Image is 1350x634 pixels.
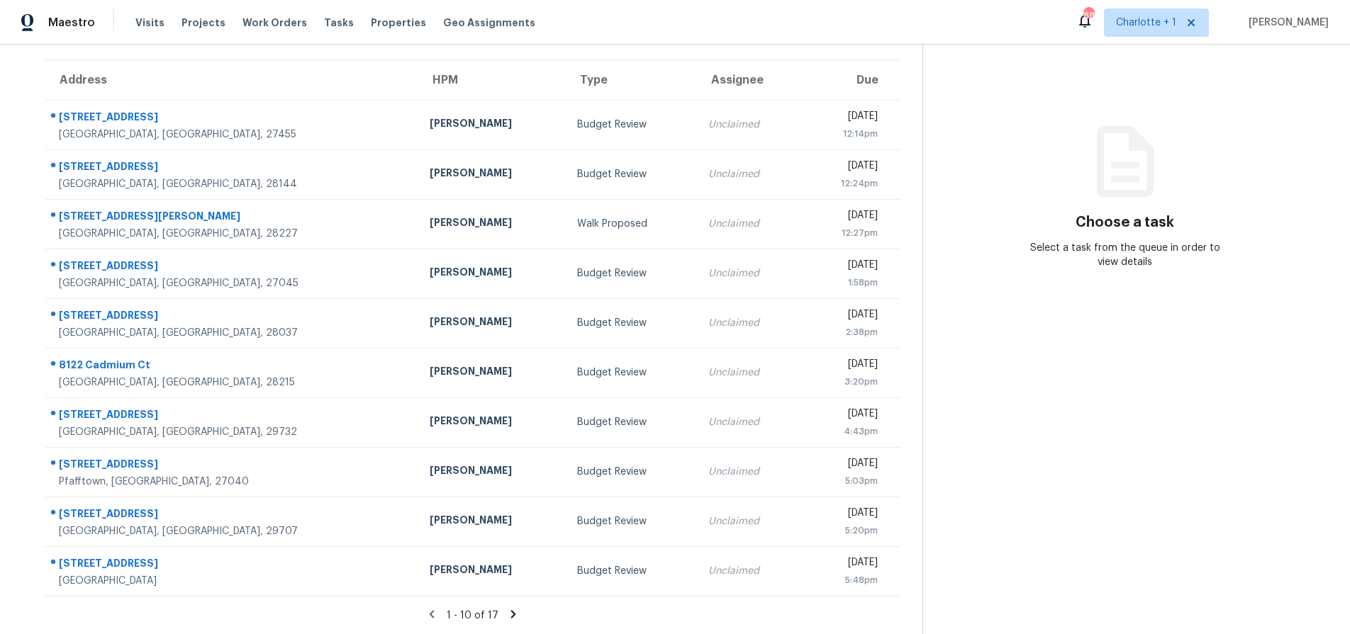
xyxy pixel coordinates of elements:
[59,159,407,177] div: [STREET_ADDRESS]
[430,116,555,134] div: [PERSON_NAME]
[577,266,686,281] div: Budget Review
[812,375,878,389] div: 3:20pm
[59,227,407,241] div: [GEOGRAPHIC_DATA], [GEOGRAPHIC_DATA], 28227
[577,564,686,578] div: Budget Review
[59,457,407,475] div: [STREET_ADDRESS]
[1083,9,1093,23] div: 88
[371,16,426,30] span: Properties
[1116,16,1176,30] span: Charlotte + 1
[59,556,407,574] div: [STREET_ADDRESS]
[430,215,555,233] div: [PERSON_NAME]
[577,465,686,479] div: Budget Review
[812,555,878,573] div: [DATE]
[1243,16,1329,30] span: [PERSON_NAME]
[812,474,878,488] div: 5:03pm
[59,375,407,390] div: [GEOGRAPHIC_DATA], [GEOGRAPHIC_DATA], 28215
[812,523,878,538] div: 5:20pm
[708,118,790,132] div: Unclaimed
[812,208,878,226] div: [DATE]
[812,109,878,127] div: [DATE]
[812,456,878,474] div: [DATE]
[708,167,790,181] div: Unclaimed
[59,259,407,276] div: [STREET_ADDRESS]
[1024,241,1226,269] div: Select a task from the queue in order to view details
[577,514,686,528] div: Budget Review
[59,276,407,290] div: [GEOGRAPHIC_DATA], [GEOGRAPHIC_DATA], 27045
[59,425,407,439] div: [GEOGRAPHIC_DATA], [GEOGRAPHIC_DATA], 29732
[812,407,878,424] div: [DATE]
[447,611,498,621] span: 1 - 10 of 17
[430,265,555,283] div: [PERSON_NAME]
[430,364,555,382] div: [PERSON_NAME]
[418,60,567,100] th: HPM
[812,276,878,290] div: 1:58pm
[430,562,555,580] div: [PERSON_NAME]
[59,128,407,142] div: [GEOGRAPHIC_DATA], [GEOGRAPHIC_DATA], 27455
[577,118,686,132] div: Budget Review
[59,110,407,128] div: [STREET_ADDRESS]
[577,366,686,380] div: Budget Review
[430,513,555,531] div: [PERSON_NAME]
[59,358,407,375] div: 8122 Cadmium Ct
[812,258,878,276] div: [DATE]
[812,424,878,438] div: 4:43pm
[708,514,790,528] div: Unclaimed
[59,524,407,538] div: [GEOGRAPHIC_DATA], [GEOGRAPHIC_DATA], 29707
[577,316,686,330] div: Budget Review
[59,177,407,191] div: [GEOGRAPHIC_DATA], [GEOGRAPHIC_DATA], 28144
[577,415,686,429] div: Budget Review
[812,357,878,375] div: [DATE]
[708,415,790,429] div: Unclaimed
[430,315,555,332] div: [PERSON_NAME]
[59,506,407,524] div: [STREET_ADDRESS]
[430,414,555,431] div: [PERSON_NAME]
[697,60,801,100] th: Assignee
[812,127,878,141] div: 12:14pm
[242,16,307,30] span: Work Orders
[430,463,555,481] div: [PERSON_NAME]
[577,167,686,181] div: Budget Review
[812,325,878,339] div: 2:38pm
[59,407,407,425] div: [STREET_ADDRESS]
[182,16,225,30] span: Projects
[812,176,878,191] div: 12:24pm
[577,217,686,231] div: Walk Proposed
[59,326,407,340] div: [GEOGRAPHIC_DATA], [GEOGRAPHIC_DATA], 28037
[566,60,697,100] th: Type
[708,217,790,231] div: Unclaimed
[59,209,407,227] div: [STREET_ADDRESS][PERSON_NAME]
[812,226,878,240] div: 12:27pm
[324,18,354,28] span: Tasks
[812,573,878,587] div: 5:48pm
[59,574,407,588] div: [GEOGRAPHIC_DATA]
[430,166,555,183] div: [PERSON_NAME]
[59,475,407,489] div: Pfafftown, [GEOGRAPHIC_DATA], 27040
[812,307,878,325] div: [DATE]
[59,308,407,326] div: [STREET_ADDRESS]
[708,366,790,380] div: Unclaimed
[812,159,878,176] div: [DATE]
[1076,215,1174,230] h3: Choose a task
[708,266,790,281] div: Unclaimed
[708,564,790,578] div: Unclaimed
[45,60,418,100] th: Address
[708,316,790,330] div: Unclaimed
[708,465,790,479] div: Unclaimed
[800,60,900,100] th: Due
[812,506,878,523] div: [DATE]
[135,16,164,30] span: Visits
[48,16,95,30] span: Maestro
[443,16,535,30] span: Geo Assignments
